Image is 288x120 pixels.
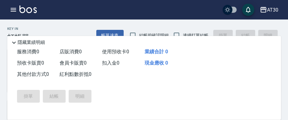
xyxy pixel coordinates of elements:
p: 隱藏業績明細 [18,39,45,46]
button: save [242,4,254,16]
span: 扣入金 0 [102,60,119,66]
img: Logo [19,5,37,13]
span: 紅利點數折抵 0 [60,71,91,77]
button: AT30 [257,4,281,16]
div: AT30 [267,6,278,14]
span: 使用預收卡 0 [102,49,129,55]
span: 其他付款方式 0 [17,71,49,77]
span: 店販消費 0 [60,49,82,55]
span: 服務消費 0 [17,49,39,55]
h2: Key In [7,27,29,31]
span: 現金應收 0 [145,60,168,66]
span: 業績合計 0 [145,49,168,55]
span: 會員卡販賣 0 [60,60,87,66]
span: 連續打單結帳 [183,32,208,39]
span: 結帳前確認明細 [139,32,169,39]
span: 預收卡販賣 0 [17,60,44,66]
h3: 打帳單 [7,33,29,42]
button: 帳單速查 [96,30,124,41]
